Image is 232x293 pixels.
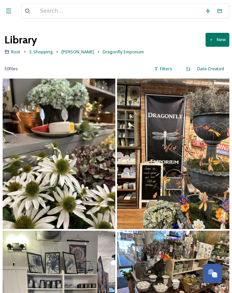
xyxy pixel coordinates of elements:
button: New [206,33,229,46]
a: 3. Shopping [29,48,53,56]
span: [PERSON_NAME] [61,49,94,55]
a: [PERSON_NAME] [61,48,94,56]
img: Dragonfly Emporium (30).HEIC [3,79,115,229]
span: 50 file s [5,66,18,72]
span: 3. Shopping [29,49,53,55]
a: Library [5,32,37,48]
a: Dragonfly Emporium [103,48,144,56]
span: Root [11,49,20,55]
span: Dragonfly Emporium [103,49,144,55]
img: Dragonfly Emporium (36).HEIC [117,79,230,229]
div: Filters [151,62,175,75]
a: Root [11,48,20,56]
input: Search... [37,4,202,18]
button: Open Chat [203,264,222,283]
div: Date Created [194,62,227,75]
